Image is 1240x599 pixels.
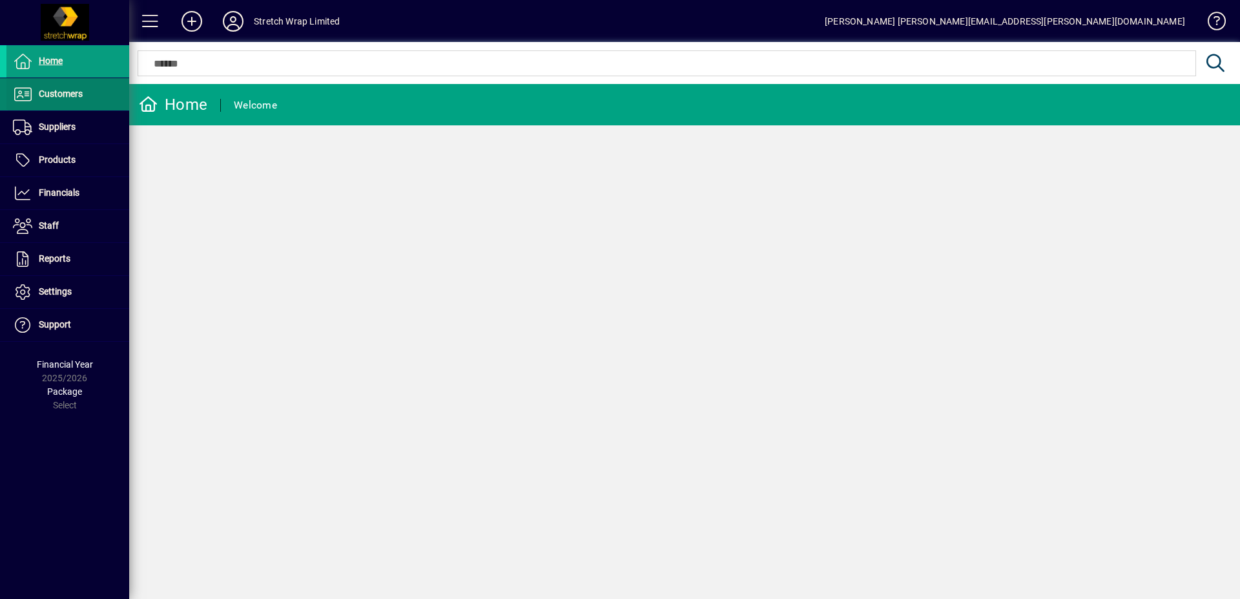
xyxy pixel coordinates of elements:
[6,276,129,308] a: Settings
[39,154,76,165] span: Products
[39,253,70,264] span: Reports
[1198,3,1224,45] a: Knowledge Base
[47,386,82,397] span: Package
[6,243,129,275] a: Reports
[6,144,129,176] a: Products
[6,309,129,341] a: Support
[39,56,63,66] span: Home
[39,220,59,231] span: Staff
[171,10,212,33] button: Add
[39,286,72,297] span: Settings
[6,177,129,209] a: Financials
[39,89,83,99] span: Customers
[254,11,340,32] div: Stretch Wrap Limited
[139,94,207,115] div: Home
[6,78,129,110] a: Customers
[212,10,254,33] button: Profile
[6,210,129,242] a: Staff
[39,121,76,132] span: Suppliers
[39,319,71,330] span: Support
[234,95,277,116] div: Welcome
[37,359,93,370] span: Financial Year
[6,111,129,143] a: Suppliers
[39,187,79,198] span: Financials
[825,11,1185,32] div: [PERSON_NAME] [PERSON_NAME][EMAIL_ADDRESS][PERSON_NAME][DOMAIN_NAME]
